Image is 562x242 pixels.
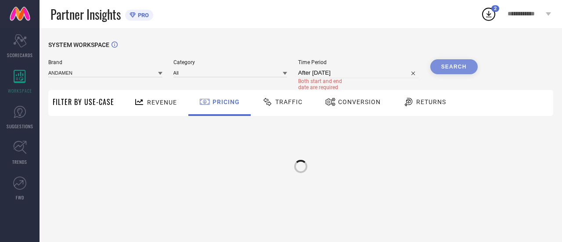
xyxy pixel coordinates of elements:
span: TRENDS [12,159,27,165]
span: Traffic [275,98,303,105]
span: Revenue [147,99,177,106]
span: PRO [136,12,149,18]
span: Time Period [298,59,419,65]
span: SYSTEM WORKSPACE [48,41,109,48]
input: Select time period [298,68,419,78]
span: SUGGESTIONS [7,123,33,130]
span: Brand [48,59,162,65]
span: 2 [494,6,497,11]
span: FWD [16,194,24,201]
span: Conversion [338,98,381,105]
span: Partner Insights [50,5,121,23]
div: Open download list [481,6,497,22]
span: Pricing [213,98,240,105]
span: Returns [416,98,446,105]
span: WORKSPACE [8,87,32,94]
span: Category [173,59,288,65]
span: Filter By Use-Case [53,97,114,107]
span: SCORECARDS [7,52,33,58]
span: Both start and end date are required [298,78,351,90]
